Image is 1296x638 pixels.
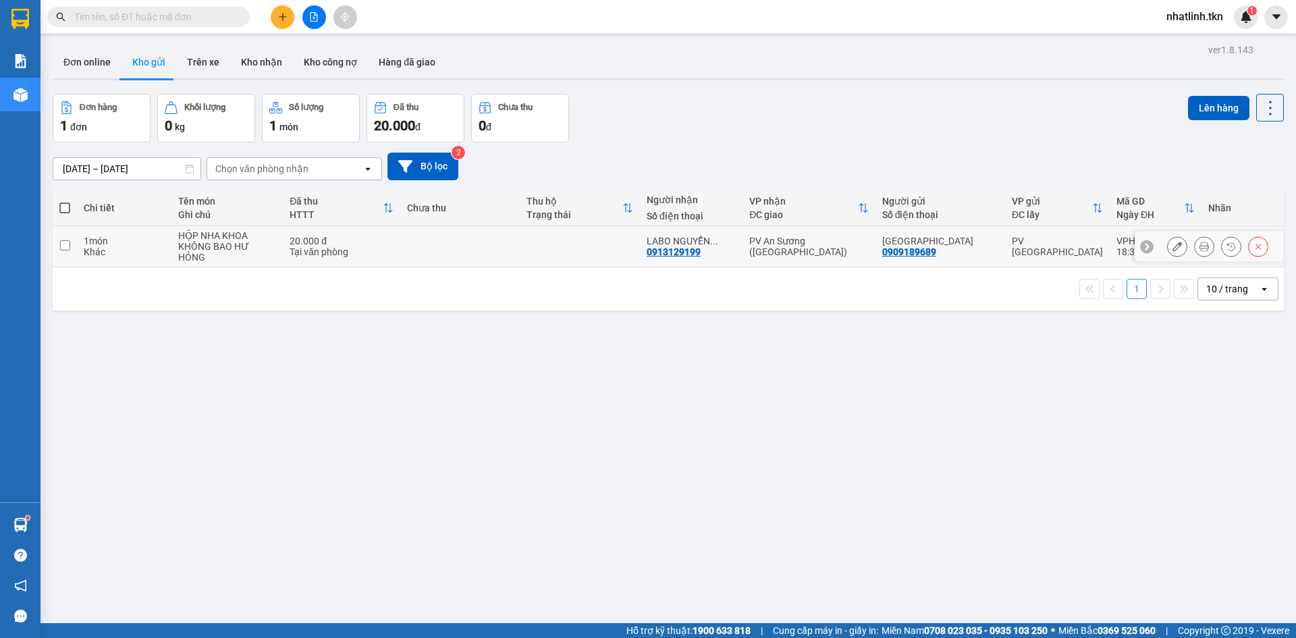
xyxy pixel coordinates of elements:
img: icon-new-feature [1240,11,1252,23]
div: Đơn hàng [80,103,117,112]
span: 20.000 [374,117,415,134]
span: ... [710,236,718,246]
button: Đã thu20.000đ [367,94,464,142]
button: Trên xe [176,46,230,78]
svg: open [362,163,373,174]
input: Select a date range. [53,158,200,180]
button: Đơn online [53,46,122,78]
div: PV An Sương ([GEOGRAPHIC_DATA]) [749,236,868,257]
div: Nhãn [1208,203,1276,213]
div: LABO NGUYỄN LONG [647,236,736,246]
span: Cung cấp máy in - giấy in: [773,623,878,638]
span: đ [415,122,421,132]
th: Toggle SortBy [1110,190,1201,226]
div: Số điện thoại [882,209,998,220]
span: nhatlinh.tkn [1156,8,1234,25]
strong: 0369 525 060 [1098,625,1156,636]
button: Kho gửi [122,46,176,78]
button: Lên hàng [1188,96,1249,120]
button: Kho công nợ [293,46,368,78]
span: question-circle [14,549,27,562]
img: solution-icon [13,54,28,68]
div: ver 1.8.143 [1208,43,1253,57]
sup: 1 [1247,6,1257,16]
div: Tại văn phòng [290,246,394,257]
div: Ghi chú [178,209,276,220]
div: 1 món [84,236,165,246]
div: KHÔNG BAO HƯ HỎNG [178,241,276,263]
div: Chọn văn phòng nhận [215,162,308,176]
span: 1 [60,117,67,134]
button: file-add [302,5,326,29]
div: Người nhận [647,194,736,205]
span: ⚪️ [1051,628,1055,633]
button: aim [333,5,357,29]
button: 1 [1127,279,1147,299]
div: 18:31 [DATE] [1116,246,1195,257]
div: 10 / trang [1206,282,1248,296]
span: plus [278,12,288,22]
div: ĐC lấy [1012,209,1092,220]
div: Thu hộ [526,196,622,207]
div: HTTT [290,209,383,220]
div: Mã GD [1116,196,1184,207]
input: Tìm tên, số ĐT hoặc mã đơn [74,9,234,24]
div: Chưa thu [498,103,533,112]
span: đ [486,122,491,132]
div: 0913129199 [647,246,701,257]
span: notification [14,579,27,592]
span: 0 [479,117,486,134]
span: search [56,12,65,22]
button: Chưa thu0đ [471,94,569,142]
div: 0909189689 [882,246,936,257]
sup: 2 [452,146,465,159]
strong: 0708 023 035 - 0935 103 250 [924,625,1048,636]
button: Số lượng1món [262,94,360,142]
span: 1 [269,117,277,134]
img: logo-vxr [11,9,29,29]
img: warehouse-icon [13,518,28,532]
span: message [14,610,27,622]
span: Miền Nam [882,623,1048,638]
button: Đơn hàng1đơn [53,94,151,142]
span: món [279,122,298,132]
div: Đã thu [394,103,418,112]
button: Khối lượng0kg [157,94,255,142]
div: 20.000 đ [290,236,394,246]
button: Bộ lọc [387,153,458,180]
div: Sửa đơn hàng [1167,236,1187,257]
span: | [1166,623,1168,638]
button: Kho nhận [230,46,293,78]
svg: open [1259,284,1270,294]
span: copyright [1221,626,1231,635]
button: caret-down [1264,5,1288,29]
div: Chưa thu [407,203,514,213]
div: VPHT1209250022 [1116,236,1195,246]
th: Toggle SortBy [1005,190,1110,226]
th: Toggle SortBy [520,190,640,226]
div: Khối lượng [184,103,225,112]
span: aim [340,12,350,22]
div: Đã thu [290,196,383,207]
div: Trạng thái [526,209,622,220]
th: Toggle SortBy [742,190,875,226]
div: Người gửi [882,196,998,207]
span: | [761,623,763,638]
div: VP nhận [749,196,857,207]
div: Ngày ĐH [1116,209,1184,220]
span: Miền Bắc [1058,623,1156,638]
img: warehouse-icon [13,88,28,102]
span: kg [175,122,185,132]
div: Số điện thoại [647,211,736,221]
div: Tên món [178,196,276,207]
span: 1 [1249,6,1254,16]
span: đơn [70,122,87,132]
div: Chi tiết [84,203,165,213]
button: Hàng đã giao [368,46,446,78]
span: file-add [309,12,319,22]
th: Toggle SortBy [283,190,400,226]
strong: 1900 633 818 [693,625,751,636]
div: VIỆT ÚC [882,236,998,246]
div: HỘP NHA KHOA [178,230,276,241]
div: VP gửi [1012,196,1092,207]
